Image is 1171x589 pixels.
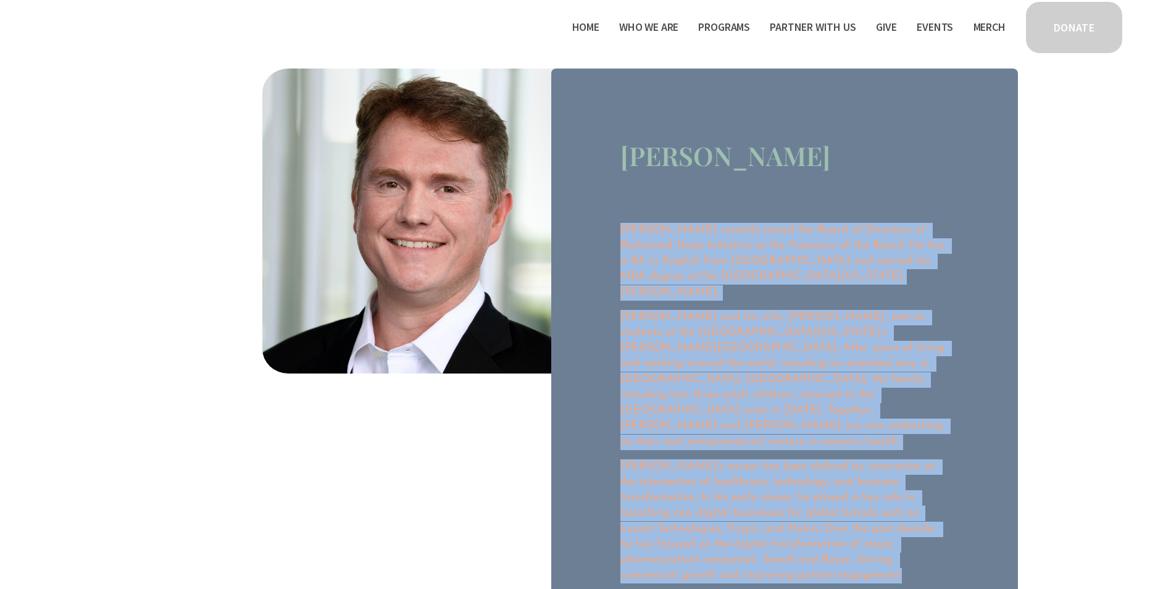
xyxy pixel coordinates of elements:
[620,138,830,173] h3: [PERSON_NAME]
[620,223,949,301] p: [PERSON_NAME] recently joined the Board of Directors of Reclaimed Hope Initiative as the Treasure...
[619,17,678,37] a: folder dropdown
[698,17,750,37] a: folder dropdown
[619,19,678,36] span: Who We Are
[876,17,897,37] a: Give
[917,17,953,37] a: Events
[620,459,949,584] p: [PERSON_NAME]’s career has been defined by innovation at the intersection of healthcare, technolo...
[698,19,750,36] span: Programs
[770,17,856,37] a: folder dropdown
[973,17,1006,37] a: Merch
[620,310,949,450] p: [PERSON_NAME] and his wife, [PERSON_NAME], met as students at the [GEOGRAPHIC_DATA][US_STATE]’s [...
[770,19,856,36] span: Partner With Us
[572,17,599,37] a: Home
